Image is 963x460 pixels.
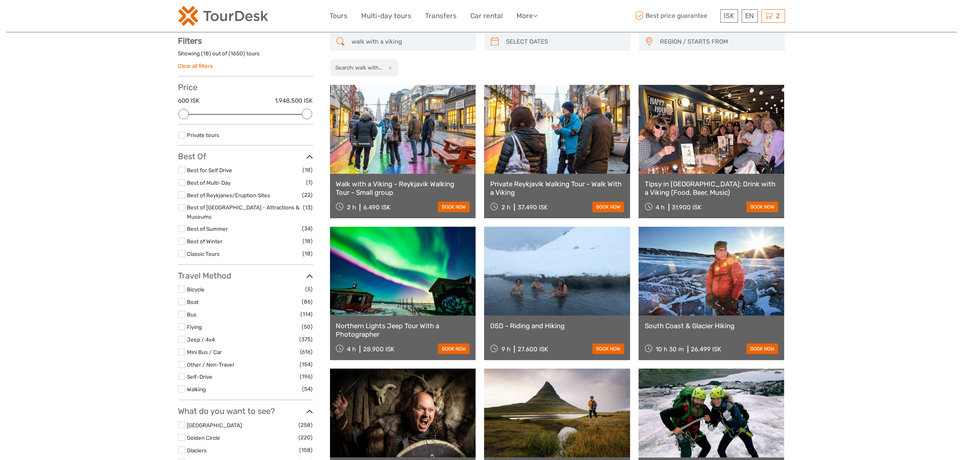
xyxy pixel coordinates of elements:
[362,10,412,22] a: Multi-day tours
[178,406,313,416] h3: What do you want to see?
[517,10,538,22] a: More
[302,322,313,331] span: (50)
[178,152,313,161] h3: Best Of
[203,50,210,57] label: 18
[187,132,220,138] a: Private tours
[11,14,91,21] p: We're away right now. Please check back later!
[187,361,234,368] a: Other / Non-Travel
[657,35,781,49] button: REGION / STARTS FROM
[490,180,624,196] a: Private Reykjavik Walking Tour - Walk With a Viking
[438,202,470,212] a: book now
[187,167,233,173] a: Best for Self Drive
[775,12,781,20] span: 2
[336,322,470,338] a: Northern Lights Jeep Tour With a Photographer
[633,9,718,23] span: Best price guarantee
[302,297,313,306] span: (86)
[187,435,220,441] a: Golden Circle
[187,179,231,186] a: Best of Multi-Day
[593,202,624,212] a: book now
[645,180,779,196] a: Tipsy in [GEOGRAPHIC_DATA]: Drink with a Viking (Food, Beer, Music)
[187,299,199,305] a: Boat
[742,9,758,23] div: EN
[187,238,223,245] a: Best of Winter
[178,271,313,281] h3: Travel Method
[187,286,205,293] a: Bicycle
[178,6,268,26] img: 120-15d4194f-c635-41b9-a512-a3cb382bfb57_logo_small.png
[300,372,313,381] span: (196)
[747,344,778,354] a: book now
[347,204,356,211] span: 2 h
[438,344,470,354] a: book now
[490,322,624,330] a: 05D - Riding and Hiking
[303,236,313,246] span: (18)
[187,336,215,343] a: Jeep / 4x4
[299,433,313,442] span: (220)
[187,373,213,380] a: Self-Drive
[363,204,390,211] div: 6.490 ISK
[503,35,626,49] input: SELECT DATES
[301,347,313,357] span: (616)
[645,322,779,330] a: South Coast & Glacier Hiking
[275,97,313,105] label: 1.948.500 ISK
[187,447,207,454] a: Glaciers
[363,346,394,353] div: 28.900 ISK
[187,226,228,232] a: Best of Summer
[187,251,220,257] a: Classic Tours
[347,346,356,353] span: 4 h
[300,335,313,344] span: (375)
[187,311,197,318] a: Bus
[502,204,510,211] span: 2 h
[299,420,313,430] span: (258)
[303,203,313,212] span: (13)
[301,310,313,319] span: (114)
[187,324,202,330] a: Flying
[93,13,103,22] button: Open LiveChat chat widget
[593,344,624,354] a: book now
[691,346,722,353] div: 26.499 ISK
[306,285,313,294] span: (5)
[518,346,548,353] div: 27.600 ISK
[518,204,548,211] div: 37.490 ISK
[307,178,313,187] span: (1)
[383,63,394,72] button: x
[349,35,472,49] input: SEARCH
[300,445,313,455] span: (158)
[187,422,242,428] a: [GEOGRAPHIC_DATA]
[178,63,213,69] a: Clear all filters
[303,224,313,233] span: (34)
[187,386,206,392] a: Walking
[178,97,200,105] label: 600 ISK
[747,202,778,212] a: book now
[335,64,382,71] h2: Search: walk with...
[187,204,300,220] a: Best of [GEOGRAPHIC_DATA] - Attractions & Museums
[303,165,313,175] span: (18)
[336,180,470,196] a: Walk with a Viking - Reykjavik Walking Tour - Small group
[303,249,313,258] span: (18)
[187,349,222,355] a: Mini Bus / Car
[724,12,734,20] span: ISK
[231,50,243,57] label: 1650
[178,50,313,62] div: Showing ( ) out of ( ) tours
[178,82,313,92] h3: Price
[303,190,313,200] span: (22)
[300,360,313,369] span: (154)
[187,192,271,198] a: Best of Reykjanes/Eruption Sites
[425,10,457,22] a: Transfers
[672,204,702,211] div: 31.900 ISK
[656,204,665,211] span: 4 h
[178,36,202,46] strong: Filters
[656,346,684,353] span: 10 h 30 m
[303,384,313,394] span: (54)
[502,346,510,353] span: 9 h
[471,10,503,22] a: Car rental
[330,10,348,22] a: Tours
